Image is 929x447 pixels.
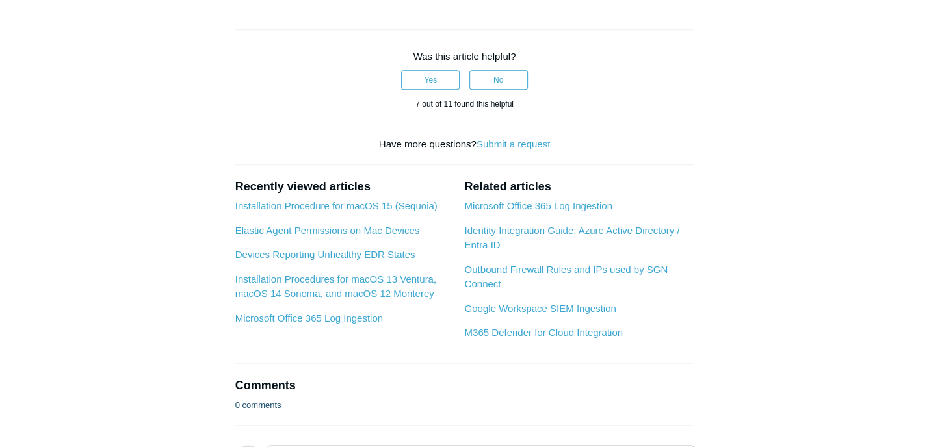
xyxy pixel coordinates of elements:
a: Google Workspace SIEM Ingestion [464,303,616,314]
a: Installation Procedure for macOS 15 (Sequoia) [235,200,438,211]
span: Was this article helpful? [413,51,516,62]
h2: Recently viewed articles [235,178,452,196]
div: Have more questions? [235,137,694,152]
a: Submit a request [477,138,550,149]
h2: Related articles [464,178,694,196]
a: Identity Integration Guide: Azure Active Directory / Entra ID [464,225,679,251]
a: M365 Defender for Cloud Integration [464,327,622,338]
a: Installation Procedures for macOS 13 Ventura, macOS 14 Sonoma, and macOS 12 Monterey [235,274,436,300]
a: Microsoft Office 365 Log Ingestion [464,200,612,211]
a: Elastic Agent Permissions on Mac Devices [235,225,419,236]
p: 0 comments [235,399,281,412]
a: Devices Reporting Unhealthy EDR States [235,249,415,260]
a: Microsoft Office 365 Log Ingestion [235,313,383,324]
a: Outbound Firewall Rules and IPs used by SGN Connect [464,264,668,290]
span: 7 out of 11 found this helpful [415,99,514,109]
button: This article was not helpful [469,70,528,90]
button: This article was helpful [401,70,460,90]
h2: Comments [235,377,694,394]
